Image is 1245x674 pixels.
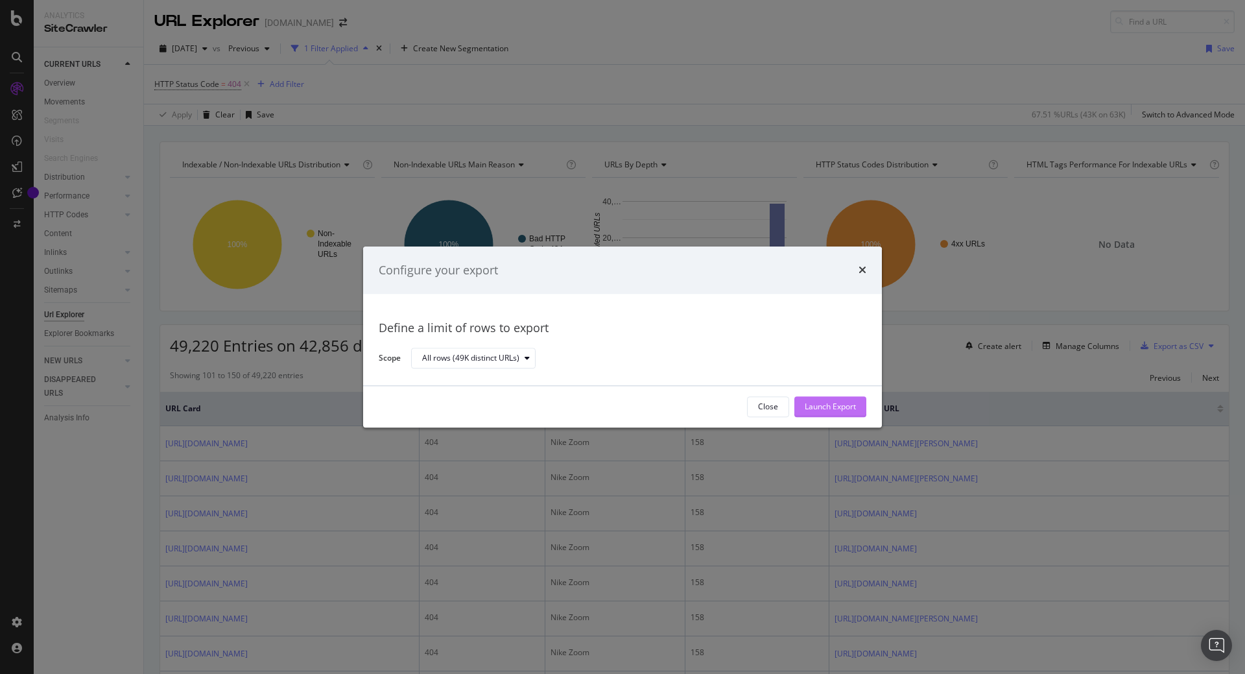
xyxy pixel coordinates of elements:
div: Define a limit of rows to export [379,320,866,337]
label: Scope [379,352,401,367]
div: Configure your export [379,262,498,279]
button: Launch Export [794,396,866,417]
div: Close [758,402,778,413]
div: times [859,262,866,279]
div: Launch Export [805,402,856,413]
button: Close [747,396,789,417]
div: All rows (49K distinct URLs) [422,355,519,363]
div: modal [363,247,882,427]
button: All rows (49K distinct URLs) [411,348,536,369]
div: Open Intercom Messenger [1201,630,1232,661]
